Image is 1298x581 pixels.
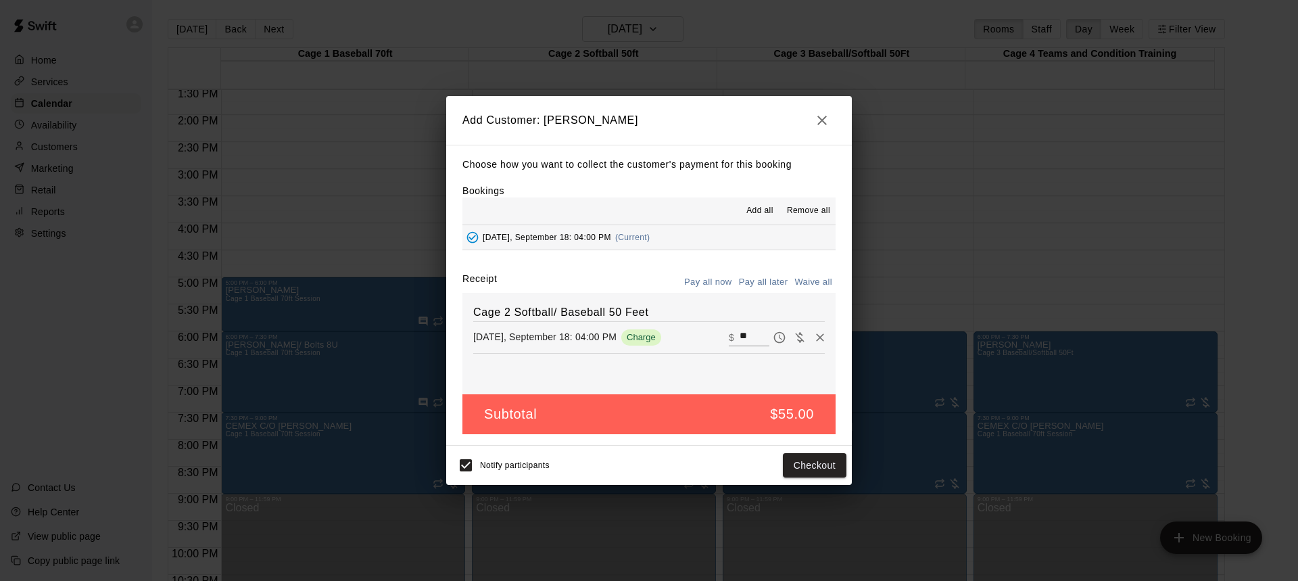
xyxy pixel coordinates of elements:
button: Add all [738,200,782,222]
span: Waive payment [790,331,810,342]
h2: Add Customer: [PERSON_NAME] [446,96,852,145]
button: Pay all now [681,272,736,293]
button: Pay all later [736,272,792,293]
button: Waive all [791,272,836,293]
p: Choose how you want to collect the customer's payment for this booking [462,156,836,173]
span: [DATE], September 18: 04:00 PM [483,233,611,242]
p: [DATE], September 18: 04:00 PM [473,330,617,344]
button: Added - Collect Payment [462,227,483,248]
span: Notify participants [480,461,550,470]
h5: $55.00 [770,405,814,423]
button: Remove all [782,200,836,222]
button: Added - Collect Payment[DATE], September 18: 04:00 PM(Current) [462,225,836,250]
h6: Cage 2 Softball/ Baseball 50 Feet [473,304,825,321]
p: $ [729,331,734,344]
span: (Current) [615,233,650,242]
span: Pay later [769,331,790,342]
label: Receipt [462,272,497,293]
button: Remove [810,327,830,348]
span: Remove all [787,204,830,218]
label: Bookings [462,185,504,196]
span: Add all [746,204,773,218]
span: Charge [621,332,661,342]
h5: Subtotal [484,405,537,423]
button: Checkout [783,453,846,478]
